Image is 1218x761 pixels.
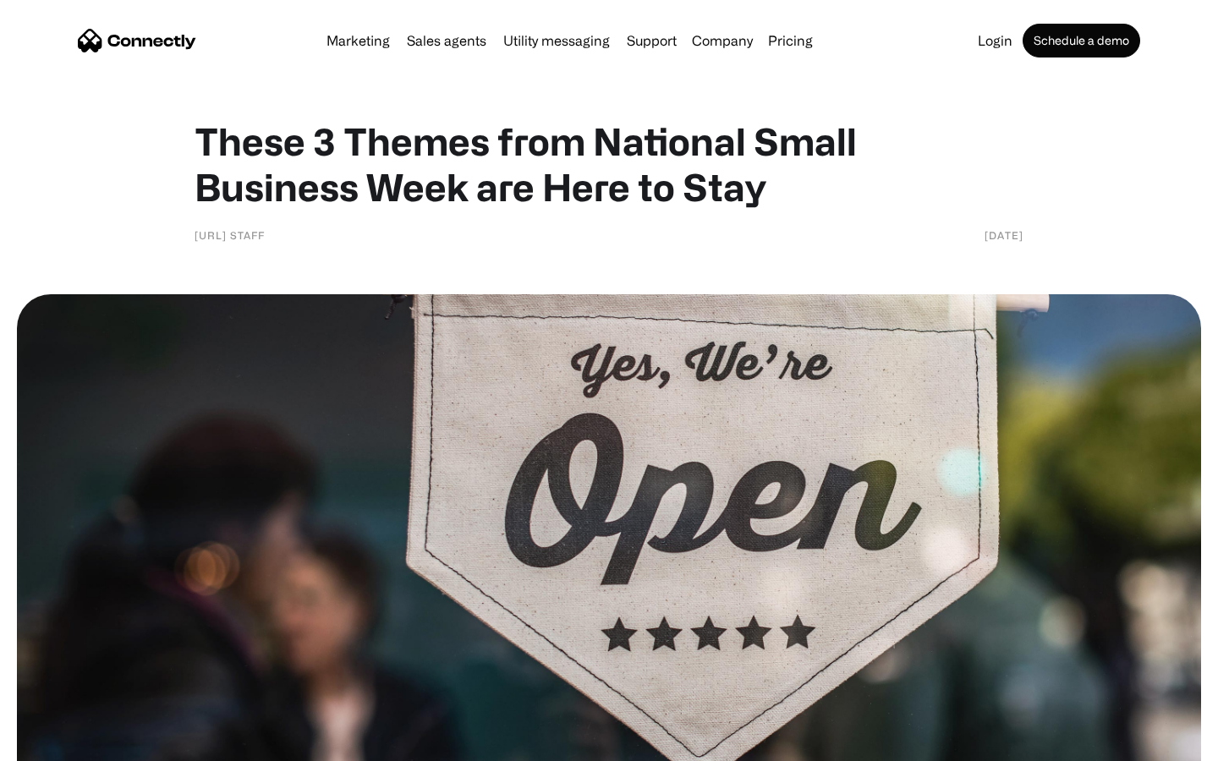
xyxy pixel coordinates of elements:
[17,731,101,755] aside: Language selected: English
[78,28,196,53] a: home
[1023,24,1140,57] a: Schedule a demo
[34,731,101,755] ul: Language list
[497,34,617,47] a: Utility messaging
[195,118,1023,210] h1: These 3 Themes from National Small Business Week are Here to Stay
[687,29,758,52] div: Company
[692,29,753,52] div: Company
[971,34,1019,47] a: Login
[985,227,1023,244] div: [DATE]
[320,34,397,47] a: Marketing
[195,227,265,244] div: [URL] Staff
[400,34,493,47] a: Sales agents
[620,34,683,47] a: Support
[761,34,820,47] a: Pricing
